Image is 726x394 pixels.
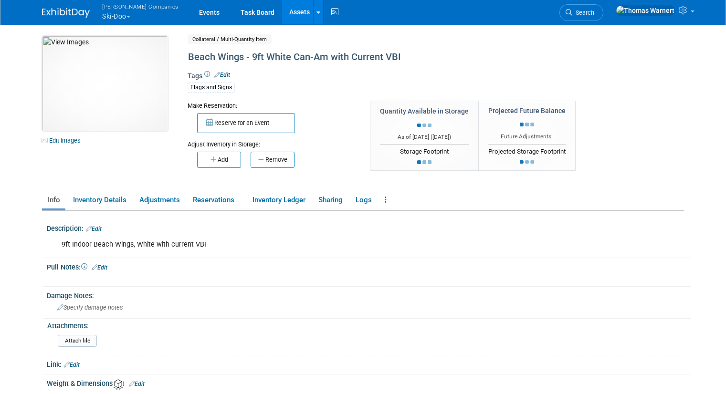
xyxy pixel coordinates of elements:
[42,192,65,208] a: Info
[55,235,569,254] div: 9ft Indoor Beach Wings, White with current VBI
[188,133,356,149] div: Adjust Inventory in Storage:
[64,362,80,368] a: Edit
[616,5,675,16] img: Thomas Warnert
[188,34,272,44] span: Collateral / Multi-Quantity Item
[47,376,691,389] div: Weight & Dimensions
[520,123,534,126] img: loading...
[488,106,566,115] div: Projected Future Balance
[185,49,611,66] div: Beach Wings - 9ft White Can-Am with Current VBI
[313,192,348,208] a: Sharing
[197,113,295,133] button: Reserve for an Event
[129,381,145,387] a: Edit
[57,304,123,311] span: Specify damage notes
[188,83,235,93] div: Flags and Signs
[214,72,230,78] a: Edit
[559,4,603,21] a: Search
[47,221,691,234] div: Description:
[114,379,124,390] img: Asset Weight and Dimensions
[47,289,691,301] div: Damage Notes:
[380,133,469,141] div: As of [DATE] ( )
[417,160,431,164] img: loading...
[350,192,377,208] a: Logs
[251,152,295,168] button: Remove
[488,144,566,156] div: Projected Storage Footprint
[42,8,90,18] img: ExhibitDay
[380,106,469,116] div: Quantity Available in Storage
[417,124,431,127] img: loading...
[247,192,311,208] a: Inventory Ledger
[134,192,185,208] a: Adjustments
[187,192,245,208] a: Reservations
[188,101,356,110] div: Make Reservation:
[380,144,469,156] div: Storage Footprint
[520,160,534,164] img: loading...
[67,192,132,208] a: Inventory Details
[102,1,179,11] span: [PERSON_NAME] Companies
[188,71,611,99] div: Tags
[197,152,241,168] button: Add
[47,319,687,331] div: Attachments:
[47,260,691,272] div: Pull Notes:
[86,226,102,232] a: Edit
[572,9,594,16] span: Search
[92,264,107,271] a: Edit
[47,357,691,370] div: Link:
[488,133,566,141] div: Future Adjustments:
[42,36,168,131] img: View Images
[42,135,84,146] a: Edit Images
[432,134,449,140] span: [DATE]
